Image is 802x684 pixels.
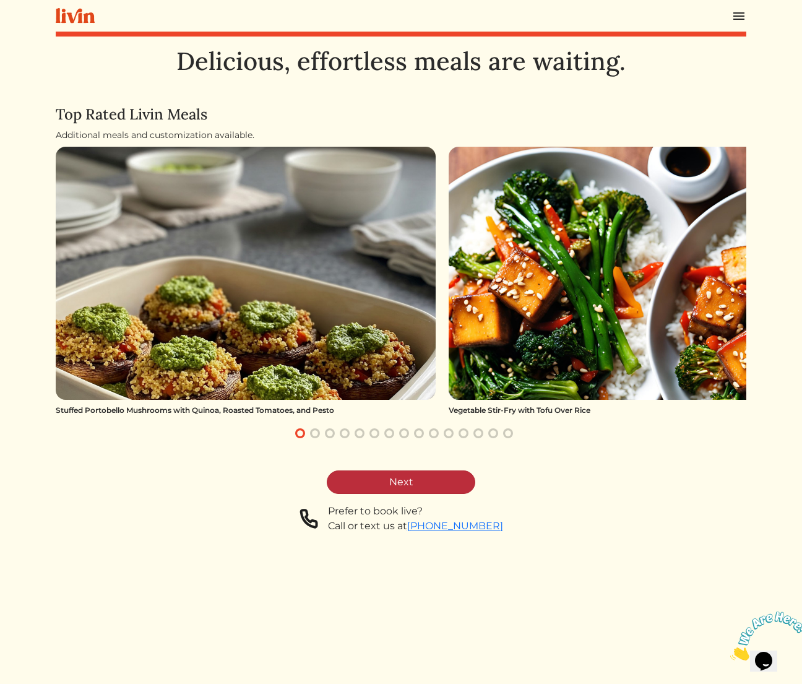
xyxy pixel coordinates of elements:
[5,5,82,54] img: Chat attention grabber
[327,470,475,494] a: Next
[300,504,318,534] img: phone-a8f1853615f4955a6c6381654e1c0f7430ed919b147d78756318837811cda3a7.svg
[328,519,503,534] div: Call or text us at
[56,46,746,76] h1: Delicious, effortless meals are waiting.
[56,405,436,416] div: Stuffed Portobello Mushrooms with Quinoa, Roasted Tomatoes, and Pesto
[56,129,746,142] div: Additional meals and customization available.
[56,106,746,124] h4: Top Rated Livin Meals
[407,520,503,532] a: [PHONE_NUMBER]
[731,9,746,24] img: menu_hamburger-cb6d353cf0ecd9f46ceae1c99ecbeb4a00e71ca567a856bd81f57e9d8c17bb26.svg
[56,147,436,400] img: Stuffed Portobello Mushrooms with Quinoa, Roasted Tomatoes, and Pesto
[328,504,503,519] div: Prefer to book live?
[725,607,802,665] iframe: chat widget
[56,8,95,24] img: livin-logo-a0d97d1a881af30f6274990eb6222085a2533c92bbd1e4f22c21b4f0d0e3210c.svg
